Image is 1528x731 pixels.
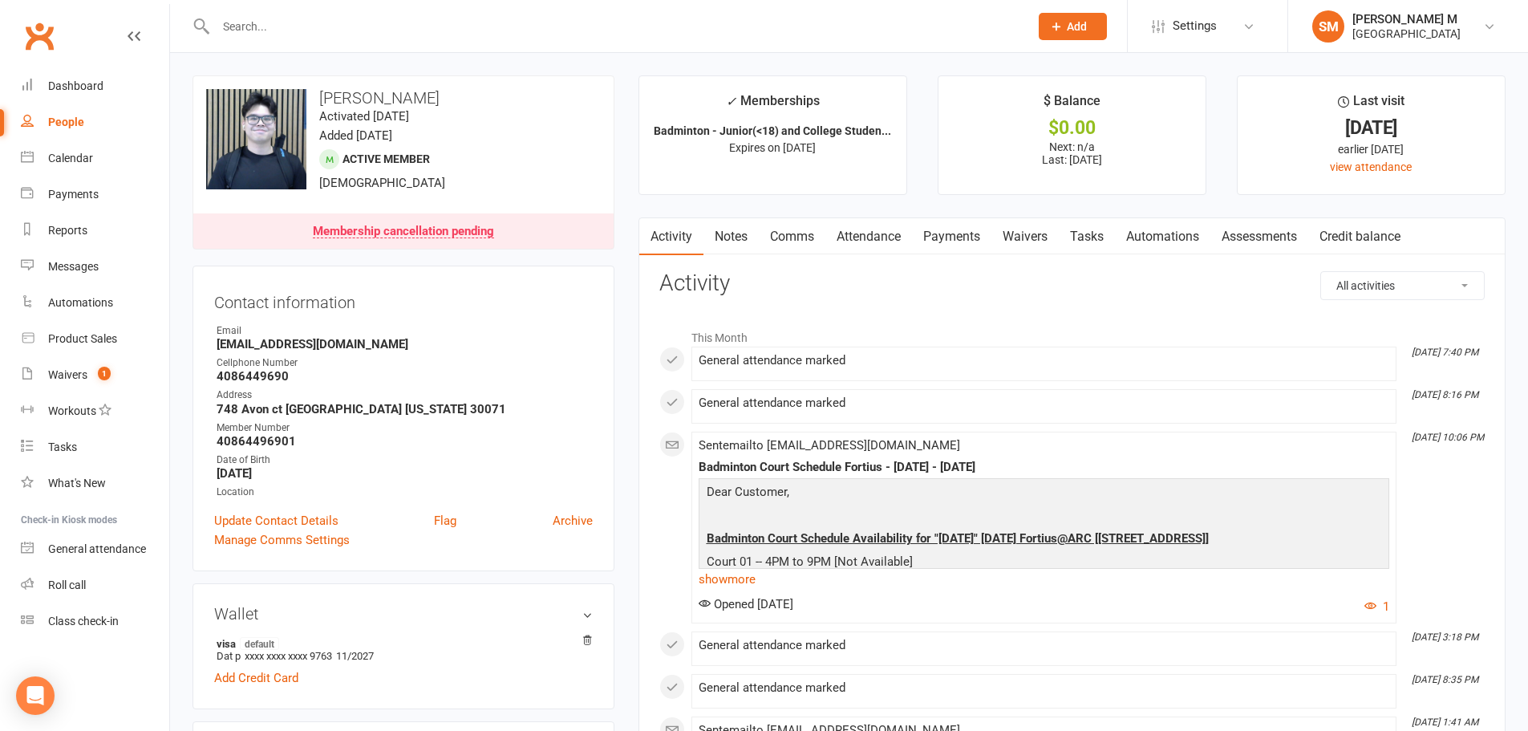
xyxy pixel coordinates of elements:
[214,511,338,530] a: Update Contact Details
[206,89,601,107] h3: [PERSON_NAME]
[48,79,103,92] div: Dashboard
[319,109,409,124] time: Activated [DATE]
[319,128,392,143] time: Added [DATE]
[214,287,593,311] h3: Contact information
[654,124,891,137] strong: Badminton - Junior(<18) and College Studen...
[703,218,759,255] a: Notes
[699,461,1389,474] div: Badminton Court Schedule Fortius - [DATE] - [DATE]
[1210,218,1308,255] a: Assessments
[217,323,593,339] div: Email
[16,676,55,715] div: Open Intercom Messenger
[434,511,456,530] a: Flag
[1044,91,1100,120] div: $ Balance
[21,357,169,393] a: Waivers 1
[1412,389,1478,400] i: [DATE] 8:16 PM
[217,434,593,449] strong: 40864496901
[21,68,169,104] a: Dashboard
[1352,12,1461,26] div: [PERSON_NAME] M
[214,668,298,688] a: Add Credit Card
[1312,10,1344,43] div: SM
[553,511,593,530] a: Archive
[699,639,1389,652] div: General attendance marked
[1039,13,1107,40] button: Add
[1412,632,1478,643] i: [DATE] 3:18 PM
[342,152,430,165] span: Active member
[336,650,374,662] span: 11/2027
[19,16,59,56] a: Clubworx
[48,477,106,489] div: What's New
[214,605,593,623] h3: Wallet
[48,152,93,164] div: Calendar
[21,465,169,502] a: What's New
[21,567,169,603] a: Roll call
[98,367,111,380] span: 1
[639,218,703,255] a: Activity
[21,140,169,177] a: Calendar
[48,579,86,591] div: Roll call
[48,404,96,417] div: Workouts
[1115,218,1210,255] a: Automations
[214,635,593,664] li: Dat p
[217,355,593,371] div: Cellphone Number
[245,650,332,662] span: xxxx xxxx xxxx 9763
[319,176,445,190] span: [DEMOGRAPHIC_DATA]
[48,615,119,627] div: Class check-in
[48,188,99,201] div: Payments
[21,249,169,285] a: Messages
[21,213,169,249] a: Reports
[991,218,1059,255] a: Waivers
[217,420,593,436] div: Member Number
[1059,218,1115,255] a: Tasks
[1252,140,1490,158] div: earlier [DATE]
[759,218,825,255] a: Comms
[48,296,113,309] div: Automations
[825,218,912,255] a: Attendance
[21,285,169,321] a: Automations
[912,218,991,255] a: Payments
[703,482,1385,506] p: Dear Customer,
[1412,717,1478,728] i: [DATE] 1:41 AM
[659,321,1485,347] li: This Month
[217,637,585,650] strong: visa
[217,402,593,416] strong: 748 Avon ct [GEOGRAPHIC_DATA] [US_STATE] 30071
[953,120,1191,136] div: $0.00
[1412,674,1478,685] i: [DATE] 8:35 PM
[48,368,87,381] div: Waivers
[21,531,169,567] a: General attendance kiosk mode
[217,485,593,500] div: Location
[313,225,494,238] div: Membership cancellation pending
[217,337,593,351] strong: [EMAIL_ADDRESS][DOMAIN_NAME]
[699,354,1389,368] div: General attendance marked
[217,369,593,384] strong: 4086449690
[1252,120,1490,136] div: [DATE]
[1067,20,1087,33] span: Add
[699,396,1389,410] div: General attendance marked
[1338,91,1404,120] div: Last visit
[1308,218,1412,255] a: Credit balance
[729,141,816,154] span: Expires on [DATE]
[240,637,279,650] span: default
[48,260,99,273] div: Messages
[1412,432,1484,443] i: [DATE] 10:06 PM
[217,388,593,403] div: Address
[48,116,84,128] div: People
[699,681,1389,695] div: General attendance marked
[726,94,736,109] i: ✓
[217,466,593,481] strong: [DATE]
[659,271,1485,296] h3: Activity
[48,332,117,345] div: Product Sales
[21,429,169,465] a: Tasks
[1173,8,1217,44] span: Settings
[21,603,169,640] a: Class kiosk mode
[699,597,793,611] span: Opened [DATE]
[48,224,87,237] div: Reports
[206,89,306,189] img: image1751501285.png
[953,140,1191,166] p: Next: n/a Last: [DATE]
[703,552,1385,575] p: Court 01 -- 4PM to 9PM [Not Available]
[1412,347,1478,358] i: [DATE] 7:40 PM
[1352,26,1461,41] div: [GEOGRAPHIC_DATA]
[707,531,1209,546] span: Badminton Court Schedule Availability for "[DATE]" [DATE] Fortius@ARC [[STREET_ADDRESS]]
[1330,160,1412,173] a: view attendance
[214,530,350,550] a: Manage Comms Settings
[211,15,1018,38] input: Search...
